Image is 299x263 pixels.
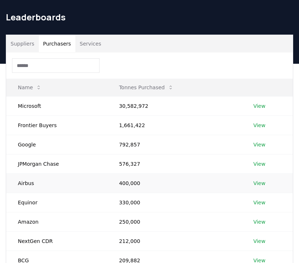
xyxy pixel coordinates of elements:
td: 30,582,972 [107,96,241,115]
a: View [253,102,265,110]
a: View [253,160,265,168]
button: Purchasers [39,35,75,52]
td: 400,000 [107,173,241,193]
a: View [253,122,265,129]
td: Airbus [6,173,107,193]
td: Equinor [6,193,107,212]
td: Amazon [6,212,107,231]
td: 576,327 [107,154,241,173]
a: View [253,218,265,225]
a: View [253,180,265,187]
td: NextGen CDR [6,231,107,251]
button: Services [75,35,106,52]
td: Google [6,135,107,154]
a: View [253,199,265,206]
td: Microsoft [6,96,107,115]
td: 792,857 [107,135,241,154]
td: JPMorgan Chase [6,154,107,173]
td: 330,000 [107,193,241,212]
td: 1,661,422 [107,115,241,135]
td: 250,000 [107,212,241,231]
button: Name [12,80,47,95]
button: Tonnes Purchased [113,80,179,95]
td: 212,000 [107,231,241,251]
a: View [253,141,265,148]
td: Frontier Buyers [6,115,107,135]
h1: Leaderboards [6,11,293,23]
a: View [253,238,265,245]
button: Suppliers [6,35,39,52]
